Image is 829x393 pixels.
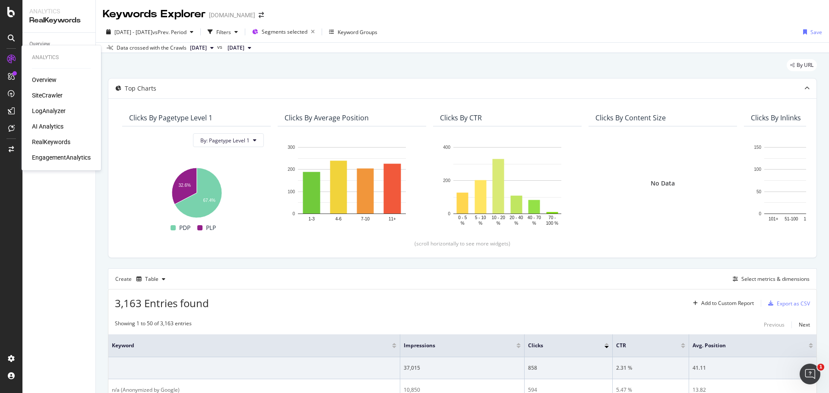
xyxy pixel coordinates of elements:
[448,211,450,216] text: 0
[285,113,369,122] div: Clicks By Average Position
[440,143,575,226] svg: A chart.
[751,113,801,122] div: Clicks By Inlinks
[475,215,486,220] text: 5 - 10
[32,107,66,115] a: LogAnalyzer
[756,189,762,194] text: 50
[29,40,89,49] a: Overview
[478,221,482,226] text: %
[651,179,675,188] div: No Data
[32,153,91,162] a: EngagementAnalytics
[228,44,244,52] span: 2024 Sep. 8th
[759,211,761,216] text: 0
[204,25,241,39] button: Filters
[595,113,666,122] div: Clicks By Content Size
[103,7,206,22] div: Keywords Explorer
[249,25,318,39] button: Segments selected
[616,364,685,372] div: 2.31 %
[461,221,465,226] text: %
[262,28,307,35] span: Segments selected
[125,84,156,93] div: Top Charts
[115,272,169,286] div: Create
[326,25,381,39] button: Keyword Groups
[754,145,761,150] text: 150
[292,211,295,216] text: 0
[114,28,152,36] span: [DATE] - [DATE]
[29,16,89,25] div: RealKeywords
[179,223,190,233] span: PDP
[528,364,609,372] div: 858
[528,342,592,349] span: Clicks
[729,274,810,284] button: Select metrics & dimensions
[404,342,503,349] span: Impressions
[288,145,295,150] text: 300
[119,240,806,247] div: (scroll horizontally to see more widgets)
[190,44,207,52] span: 2024 Sep. 8th
[216,28,231,36] div: Filters
[115,320,192,330] div: Showing 1 to 50 of 3,163 entries
[616,342,668,349] span: CTR
[548,215,556,220] text: 70 -
[804,217,815,221] text: 16-50
[32,138,70,146] a: RealKeywords
[29,7,89,16] div: Analytics
[103,25,197,39] button: [DATE] - [DATE]vsPrev. Period
[785,217,798,221] text: 51-100
[209,11,255,19] div: [DOMAIN_NAME]
[308,217,315,221] text: 1-3
[32,75,57,84] a: Overview
[206,223,216,233] span: PLP
[800,25,822,39] button: Save
[514,221,518,226] text: %
[112,342,379,349] span: Keyword
[285,143,419,226] svg: A chart.
[799,320,810,330] button: Next
[338,28,377,36] div: Keyword Groups
[764,320,785,330] button: Previous
[693,342,796,349] span: Avg. Position
[152,28,187,36] span: vs Prev. Period
[497,221,500,226] text: %
[754,167,761,172] text: 100
[187,43,217,53] button: [DATE]
[133,272,169,286] button: Table
[145,277,158,282] div: Table
[440,113,482,122] div: Clicks By CTR
[32,91,63,100] a: SiteCrawler
[764,321,785,328] div: Previous
[810,28,822,36] div: Save
[528,215,541,220] text: 40 - 70
[29,40,50,49] div: Overview
[701,301,754,306] div: Add to Custom Report
[443,145,450,150] text: 400
[404,364,521,372] div: 37,015
[361,217,370,221] text: 7-10
[117,44,187,52] div: Data crossed with the Crawls
[546,221,558,226] text: 100 %
[458,215,467,220] text: 0 - 5
[765,296,810,310] button: Export as CSV
[741,275,810,283] div: Select metrics & dimensions
[787,59,817,71] div: legacy label
[800,364,820,384] iframe: Intercom live chat
[129,163,264,219] svg: A chart.
[32,54,91,61] div: Analytics
[288,189,295,194] text: 100
[259,12,264,18] div: arrow-right-arrow-left
[443,178,450,183] text: 200
[509,215,523,220] text: 20 - 40
[203,198,215,203] text: 67.4%
[492,215,506,220] text: 10 - 20
[129,113,212,122] div: Clicks By Pagetype Level 1
[217,43,224,51] span: vs
[777,300,810,307] div: Export as CSV
[224,43,255,53] button: [DATE]
[32,122,63,131] a: AI Analytics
